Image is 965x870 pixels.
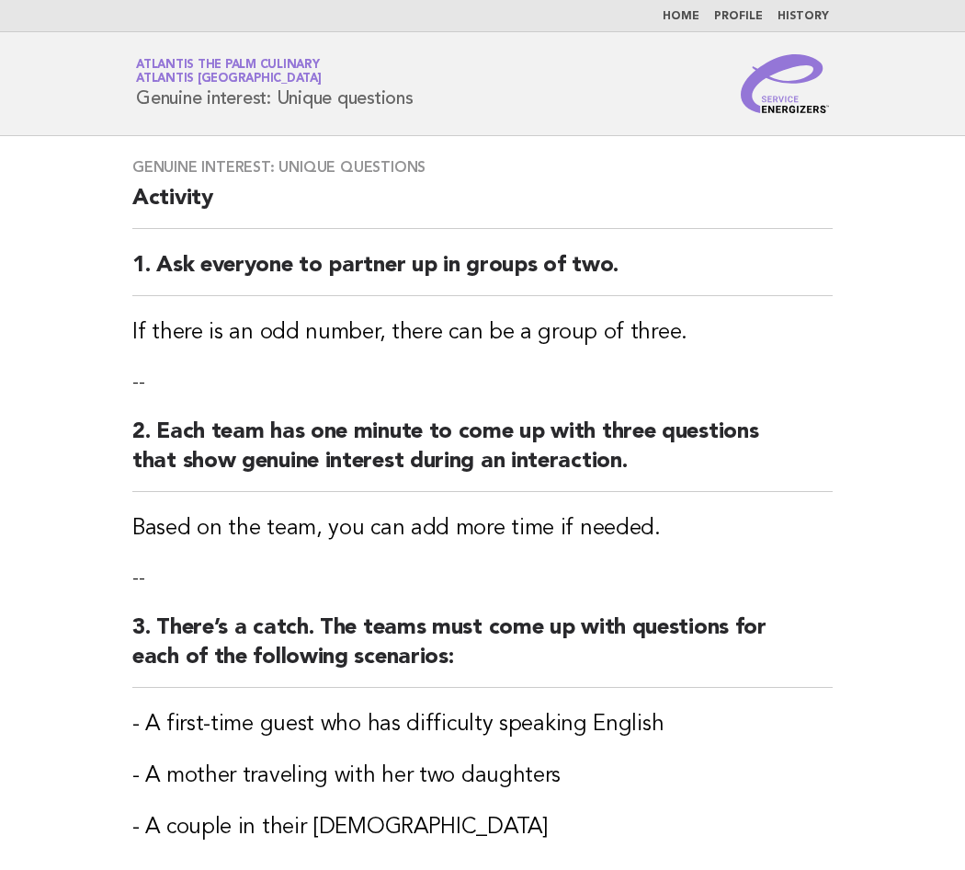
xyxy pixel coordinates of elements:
[132,813,833,842] h3: - A couple in their [DEMOGRAPHIC_DATA]
[714,11,763,22] a: Profile
[132,251,833,296] h2: 1. Ask everyone to partner up in groups of two.
[132,418,833,492] h2: 2. Each team has one minute to come up with three questions that show genuine interest during an ...
[136,74,322,86] span: Atlantis [GEOGRAPHIC_DATA]
[132,710,833,739] h3: - A first-time guest who has difficulty speaking English
[132,514,833,544] h3: Based on the team, you can add more time if needed.
[132,318,833,348] h3: If there is an odd number, there can be a group of three.
[132,761,833,791] h3: - A mother traveling with her two daughters
[132,370,833,395] p: --
[663,11,699,22] a: Home
[136,59,322,85] a: Atlantis The Palm CulinaryAtlantis [GEOGRAPHIC_DATA]
[132,184,833,229] h2: Activity
[136,60,414,108] h1: Genuine interest: Unique questions
[778,11,829,22] a: History
[132,158,833,177] h3: Genuine interest: Unique questions
[741,54,829,113] img: Service Energizers
[132,566,833,591] p: --
[132,613,833,688] h2: 3. There’s a catch. The teams must come up with questions for each of the following scenarios:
